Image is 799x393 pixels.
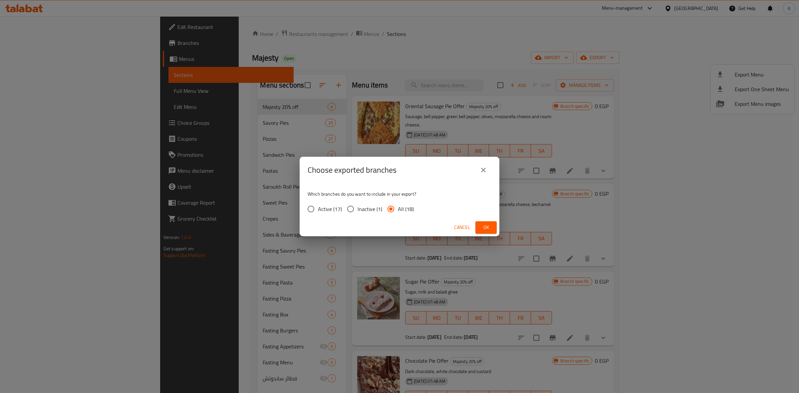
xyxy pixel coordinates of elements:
[451,221,473,234] button: Cancel
[454,223,470,232] span: Cancel
[358,205,382,213] span: Inactive (1)
[318,205,342,213] span: Active (17)
[398,205,414,213] span: All (18)
[308,191,491,197] p: Which branches do you want to include in your export?
[475,221,497,234] button: Ok
[475,162,491,178] button: close
[481,223,491,232] span: Ok
[308,165,397,175] h2: Choose exported branches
